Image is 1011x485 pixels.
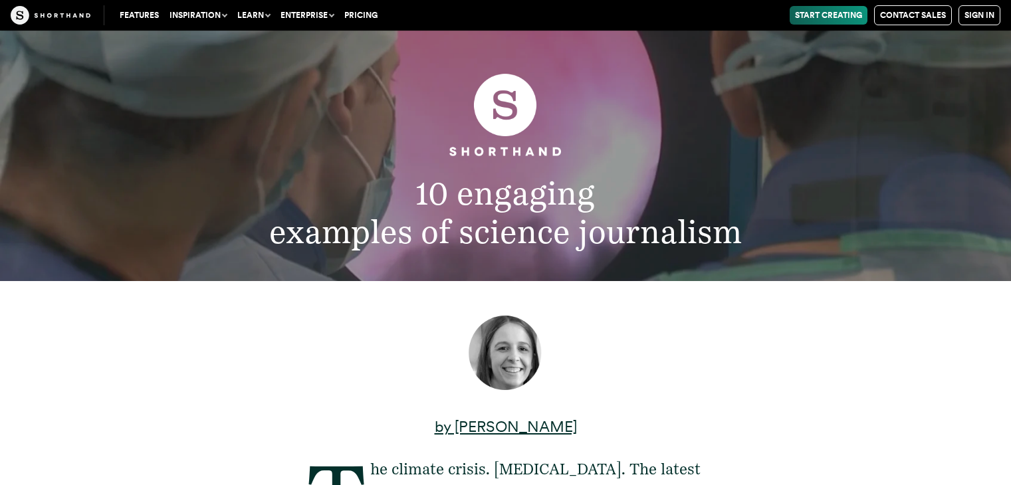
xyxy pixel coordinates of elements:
[11,6,90,25] img: The Craft
[114,6,164,25] a: Features
[874,5,952,25] a: Contact Sales
[435,417,577,436] a: by [PERSON_NAME]
[790,6,867,25] a: Start Creating
[164,6,232,25] button: Inspiration
[129,174,882,252] h2: 10 engaging examples of science journalism
[958,5,1000,25] a: Sign in
[232,6,275,25] button: Learn
[275,6,339,25] button: Enterprise
[339,6,383,25] a: Pricing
